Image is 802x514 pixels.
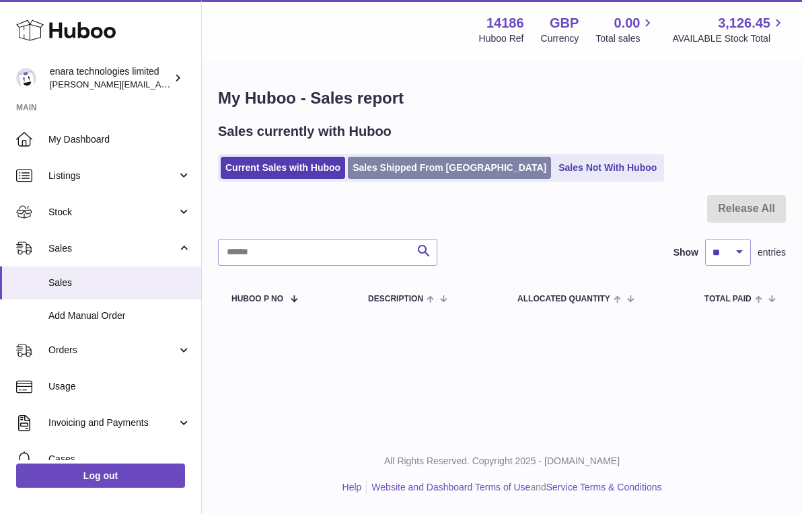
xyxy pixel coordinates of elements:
[368,295,423,303] span: Description
[231,295,283,303] span: Huboo P no
[367,481,661,494] li: and
[218,87,786,109] h1: My Huboo - Sales report
[50,79,270,89] span: [PERSON_NAME][EMAIL_ADDRESS][DOMAIN_NAME]
[758,246,786,259] span: entries
[541,32,579,45] div: Currency
[16,464,185,488] a: Log out
[221,157,345,179] a: Current Sales with Huboo
[48,277,191,289] span: Sales
[348,157,551,179] a: Sales Shipped From [GEOGRAPHIC_DATA]
[672,14,786,45] a: 3,126.45 AVAILABLE Stock Total
[479,32,524,45] div: Huboo Ref
[48,380,191,393] span: Usage
[718,14,770,32] span: 3,126.45
[213,455,791,468] p: All Rights Reserved. Copyright 2025 - [DOMAIN_NAME]
[48,309,191,322] span: Add Manual Order
[595,14,655,45] a: 0.00 Total sales
[554,157,661,179] a: Sales Not With Huboo
[48,344,177,357] span: Orders
[704,295,752,303] span: Total paid
[48,206,177,219] span: Stock
[48,133,191,146] span: My Dashboard
[371,482,530,492] a: Website and Dashboard Terms of Use
[16,68,36,88] img: Dee@enara.co
[48,170,177,182] span: Listings
[546,482,662,492] a: Service Terms & Conditions
[48,416,177,429] span: Invoicing and Payments
[486,14,524,32] strong: 14186
[595,32,655,45] span: Total sales
[48,242,177,255] span: Sales
[672,32,786,45] span: AVAILABLE Stock Total
[673,246,698,259] label: Show
[50,65,171,91] div: enara technologies limited
[614,14,641,32] span: 0.00
[218,122,392,141] h2: Sales currently with Huboo
[550,14,579,32] strong: GBP
[342,482,362,492] a: Help
[48,453,191,466] span: Cases
[517,295,610,303] span: ALLOCATED Quantity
